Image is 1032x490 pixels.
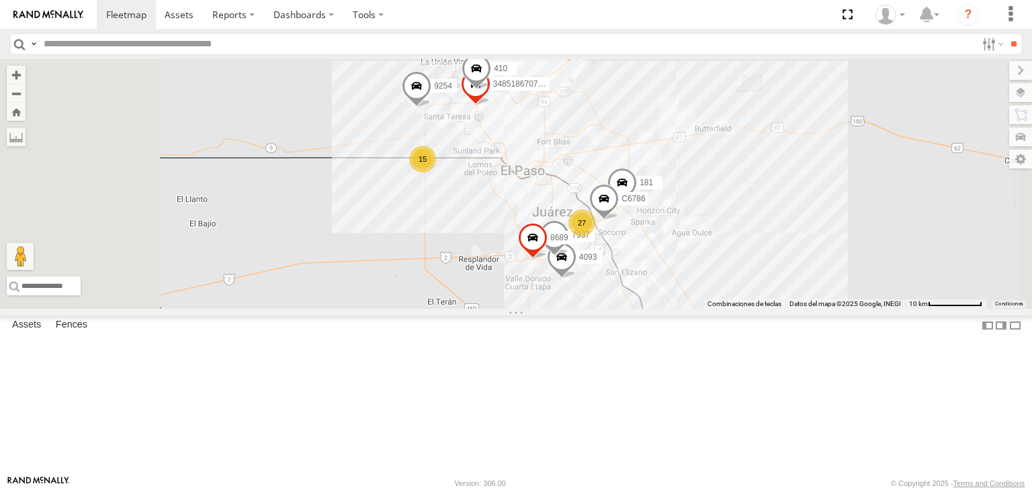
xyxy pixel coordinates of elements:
[905,299,986,309] button: Escala del mapa: 10 km por 77 píxeles
[707,299,781,309] button: Combinaciones de teclas
[13,10,83,19] img: rand-logo.svg
[977,34,1006,54] label: Search Filter Options
[871,5,910,25] div: foxconn f
[7,84,26,103] button: Zoom out
[568,209,595,236] div: 27
[1008,315,1022,335] label: Hide Summary Table
[28,34,39,54] label: Search Query
[994,315,1008,335] label: Dock Summary Table to the Right
[789,300,901,307] span: Datos del mapa ©2025 Google, INEGI
[434,81,452,91] span: 9254
[891,479,1025,487] div: © Copyright 2025 -
[621,195,645,204] span: C6786
[957,4,979,26] i: ?
[7,477,69,490] a: Visit our Website
[995,301,1023,307] a: Condiciones (se abre en una nueva pestaña)
[1009,150,1032,168] label: Map Settings
[49,316,94,335] label: Fences
[7,103,26,121] button: Zoom Home
[640,178,653,187] span: 181
[579,252,597,262] span: 4093
[550,234,568,243] span: 8689
[981,315,994,335] label: Dock Summary Table to the Left
[5,316,48,335] label: Assets
[7,128,26,146] label: Measure
[455,479,506,487] div: Version: 306.00
[909,300,928,307] span: 10 km
[409,146,436,173] div: 15
[493,79,548,89] span: 3485186707B8
[7,66,26,84] button: Zoom in
[7,243,34,270] button: Arrastra el hombrecito naranja al mapa para abrir Street View
[494,64,507,73] span: 410
[953,479,1025,487] a: Terms and Conditions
